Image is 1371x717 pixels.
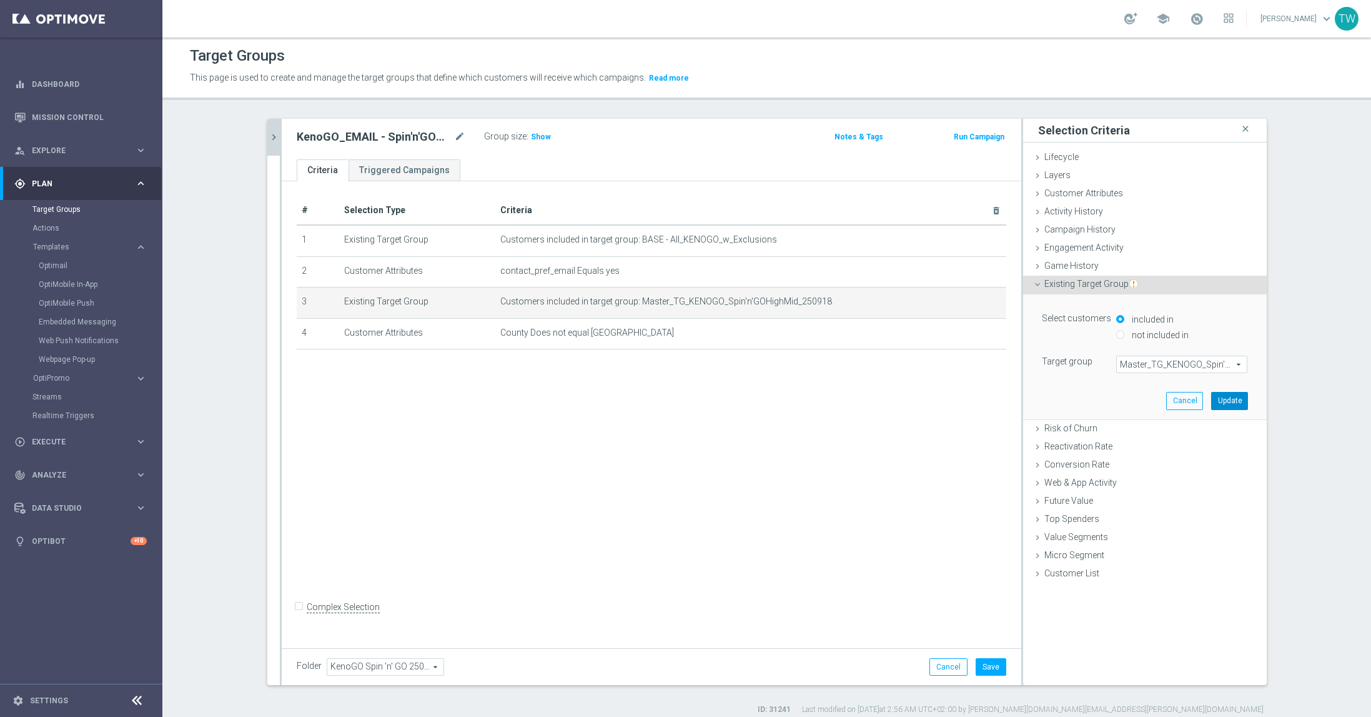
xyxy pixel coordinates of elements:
span: Reactivation Rate [1044,441,1112,451]
h3: Selection Criteria [1038,123,1130,138]
div: OptiPromo keyboard_arrow_right [32,373,147,383]
i: close [1239,121,1252,138]
button: Data Studio keyboard_arrow_right [14,503,147,513]
a: Webpage Pop-up [39,354,130,364]
span: contact_pref_email Equals yes [500,266,620,276]
span: OptiPromo [33,374,122,382]
div: OptiMobile Push [39,294,161,313]
a: Criteria [297,159,349,181]
h2: KenoGO_EMAIL - Spin'n'GOHighMid_250919 [297,129,452,144]
div: Webpage Pop-up [39,350,161,369]
label: Last modified on [DATE] at 2:56 AM UTC+02:00 by [PERSON_NAME][DOMAIN_NAME][EMAIL_ADDRESS][PERSON_... [802,704,1264,715]
button: Templates keyboard_arrow_right [32,242,147,252]
th: Selection Type [339,196,495,225]
div: Explore [14,145,135,156]
i: keyboard_arrow_right [135,436,147,448]
span: Execute [32,438,135,446]
a: Optibot [32,524,131,558]
button: gps_fixed Plan keyboard_arrow_right [14,179,147,189]
span: Engagement Activity [1044,243,1124,253]
div: Web Push Notifications [39,331,161,350]
label: : [527,131,528,142]
a: Web Push Notifications [39,336,130,346]
a: Actions [32,223,130,233]
span: Criteria [500,205,532,215]
div: Templates [33,243,135,251]
i: keyboard_arrow_right [135,502,147,514]
span: Analyze [32,471,135,479]
div: Analyze [14,469,135,481]
i: keyboard_arrow_right [135,241,147,253]
button: Save [976,658,1006,676]
label: Folder [297,661,322,671]
span: Layers [1044,170,1071,180]
div: Realtime Triggers [32,406,161,425]
div: Optibot [14,524,147,558]
label: Complex Selection [307,601,380,613]
button: Run Campaign [953,130,1006,144]
span: Value Segments [1044,532,1108,542]
span: Data Studio [32,504,135,512]
span: Micro Segment [1044,550,1104,560]
span: Existing Target Group [1044,279,1138,289]
a: Streams [32,392,130,402]
div: Dashboard [14,68,147,101]
button: Mission Control [14,113,147,123]
i: settings [12,695,24,706]
span: Web & App Activity [1044,478,1117,488]
td: 4 [297,318,339,349]
i: gps_fixed [14,178,26,189]
a: Optimail [39,261,130,271]
lable: Select customers [1042,313,1111,323]
td: Customer Attributes [339,318,495,349]
label: not included in [1129,329,1189,341]
a: OptiMobile Push [39,298,130,308]
td: Customer Attributes [339,256,495,288]
i: keyboard_arrow_right [135,144,147,156]
label: ID: 31241 [758,704,791,715]
a: Embedded Messaging [39,317,130,327]
span: Customers included in target group: Master_TG_KENOGO_Spin'n'GOHighMid_250918 [500,296,832,307]
div: Optimail [39,256,161,275]
div: TW [1335,7,1359,31]
i: keyboard_arrow_right [135,373,147,384]
i: equalizer [14,79,26,90]
button: Update [1211,392,1248,409]
span: Game History [1044,261,1099,271]
span: Explore [32,147,135,154]
div: Execute [14,436,135,448]
td: Existing Target Group [339,288,495,319]
span: County Does not equal [GEOGRAPHIC_DATA] [500,328,674,338]
th: # [297,196,339,225]
div: +10 [131,537,147,545]
a: Target Groups [32,204,130,214]
button: equalizer Dashboard [14,79,147,89]
div: track_changes Analyze keyboard_arrow_right [14,470,147,480]
div: person_search Explore keyboard_arrow_right [14,146,147,156]
div: Actions [32,219,161,238]
div: Plan [14,178,135,189]
span: Customers included in target group: BASE - All_KENOGO_w_Exclusions [500,234,777,245]
a: Triggered Campaigns [349,159,460,181]
div: OptiPromo [32,369,161,388]
span: school [1156,12,1170,26]
button: chevron_right [267,119,280,156]
div: OptiMobile In-App [39,275,161,294]
button: Cancel [1166,392,1203,409]
a: Settings [30,697,68,704]
button: play_circle_outline Execute keyboard_arrow_right [14,437,147,447]
i: person_search [14,145,26,156]
i: delete_forever [991,206,1001,216]
i: chevron_right [268,131,280,143]
div: Mission Control [14,101,147,134]
td: Existing Target Group [339,225,495,256]
label: Group size [484,131,527,142]
span: This page is used to create and manage the target groups that define which customers will receive... [190,73,646,83]
span: Top Spenders [1044,514,1099,524]
a: Mission Control [32,101,147,134]
div: OptiPromo [33,374,135,382]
